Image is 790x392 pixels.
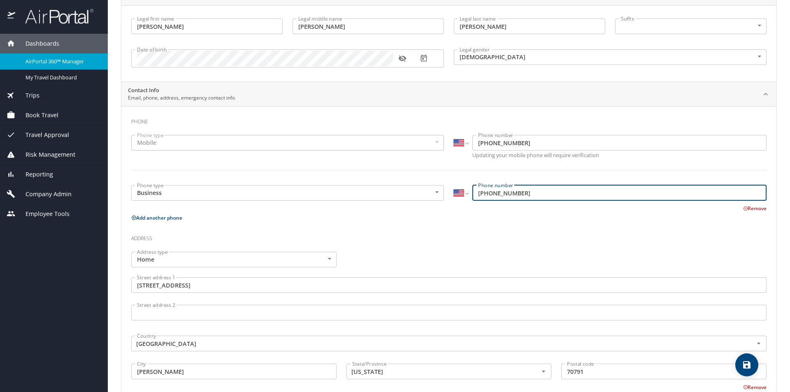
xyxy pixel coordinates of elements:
[454,49,767,65] div: [DEMOGRAPHIC_DATA]
[754,339,764,348] button: Open
[16,8,93,24] img: airportal-logo.png
[131,135,444,151] div: Mobile
[15,130,69,139] span: Travel Approval
[128,94,235,102] p: Email, phone, address, emergency contact info
[121,82,776,107] div: Contact InfoEmail, phone, address, emergency contact info
[121,5,776,81] div: Basic InfoLegal name, date of birth and gender must match the traveler's government-issued identi...
[26,58,98,65] span: AirPortal 360™ Manager
[472,153,767,158] p: Updating your mobile phone will require verification
[15,170,53,179] span: Reporting
[131,252,337,267] div: Home
[15,190,72,199] span: Company Admin
[128,86,235,95] h2: Contact Info
[131,185,444,201] div: Business
[615,19,767,34] div: ​
[131,113,767,127] h3: Phone
[743,384,767,391] button: Remove
[7,8,16,24] img: icon-airportal.png
[131,230,767,244] h3: Address
[15,39,59,48] span: Dashboards
[539,366,548,376] button: Open
[15,91,39,100] span: Trips
[131,214,182,221] button: Add another phone
[15,209,70,218] span: Employee Tools
[735,353,758,376] button: save
[743,205,767,212] button: Remove
[15,150,75,159] span: Risk Management
[26,74,98,81] span: My Travel Dashboard
[15,111,58,120] span: Book Travel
